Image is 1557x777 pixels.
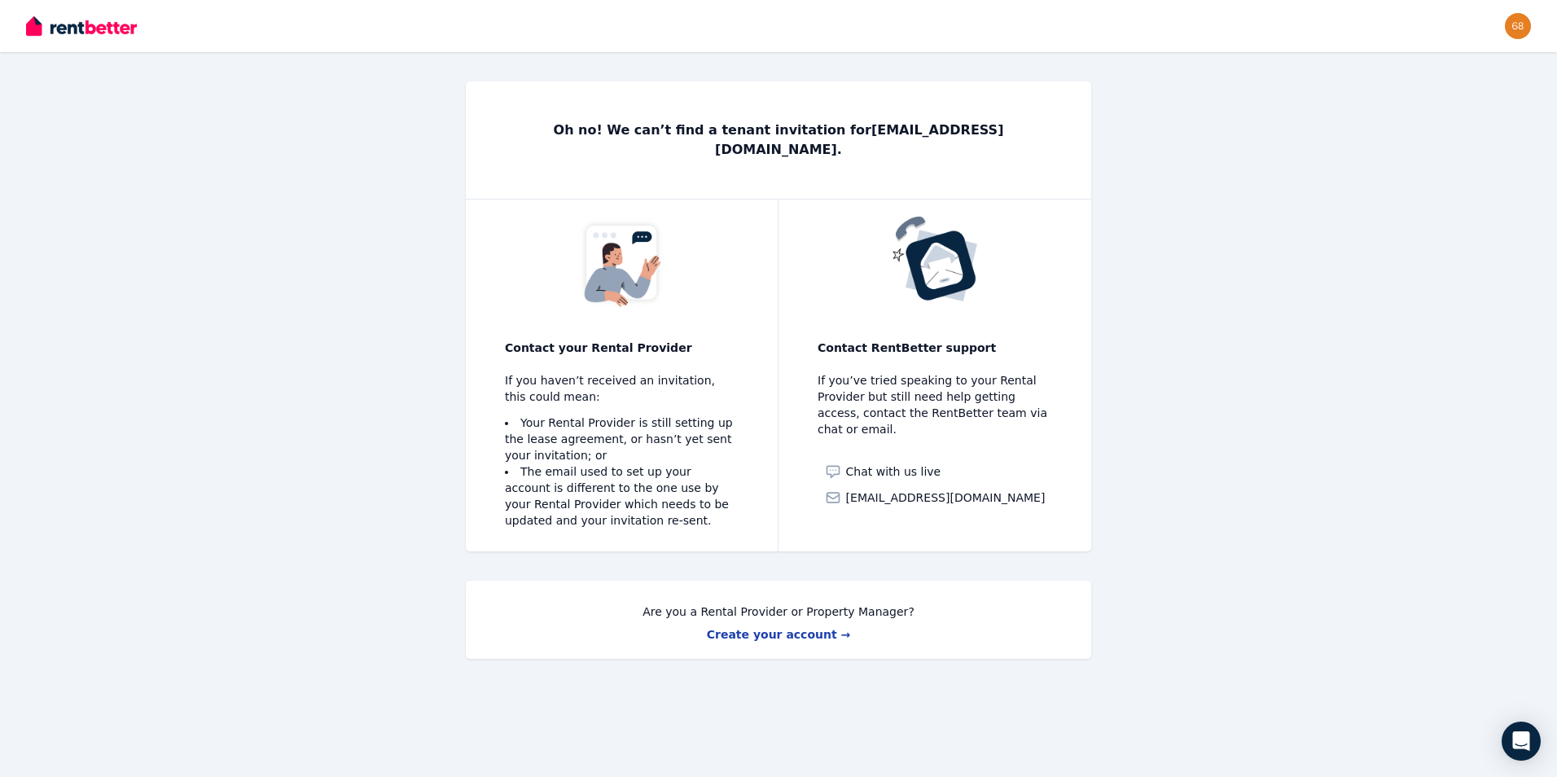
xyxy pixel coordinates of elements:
p: Are you a Rental Provider or Property Manager? [505,604,1052,620]
li: Your Rental Provider is still setting up the lease agreement, or hasn’t yet sent your invitation; or [505,415,739,463]
span: Chat with us live [846,463,941,480]
a: [EMAIL_ADDRESS][DOMAIN_NAME] [825,489,1046,506]
div: Open Intercom Messenger [1502,722,1541,761]
span: [EMAIL_ADDRESS][DOMAIN_NAME] [846,489,1046,506]
li: The email used to set up your account is different to the one use by your Rental Provider which n... [505,463,739,529]
img: No tenancy invitation received [577,216,668,309]
p: Oh no! We can’t find a tenant invitation for [EMAIL_ADDRESS][DOMAIN_NAME] . [505,121,1052,160]
p: If you haven’t received an invitation, this could mean: [505,372,739,405]
a: Create your account → [707,628,851,641]
img: RentBetter [26,14,137,38]
p: If you’ve tried speaking to your Rental Provider but still need help getting access, contact the ... [818,372,1052,437]
p: Contact RentBetter support [818,340,1052,356]
p: Contact your Rental Provider [505,340,739,356]
img: No tenancy invitation received [889,216,980,302]
img: 68515065@qq.com [1505,13,1531,39]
